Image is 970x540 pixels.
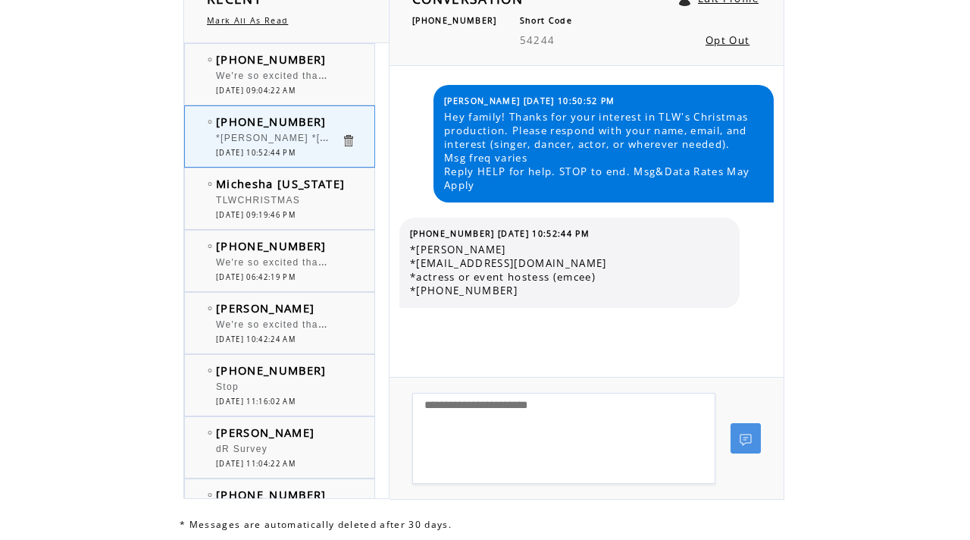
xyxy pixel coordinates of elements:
[208,493,212,497] img: bulletEmpty.png
[208,431,212,435] img: bulletEmpty.png
[180,518,452,531] span: * Messages are automatically deleted after 30 days.
[208,244,212,248] img: bulletEmpty.png
[410,243,728,297] span: *[PERSON_NAME] *[EMAIL_ADDRESS][DOMAIN_NAME] *actress or event hostess (emcee) *[PHONE_NUMBER]
[216,86,296,96] span: [DATE] 09:04:22 AM
[216,381,239,392] span: Stop
[216,459,296,469] span: [DATE] 11:04:22 AM
[520,33,555,47] span: 54244
[208,182,212,186] img: bulletEmpty.png
[444,96,615,106] span: [PERSON_NAME] [DATE] 10:50:52 PM
[216,129,778,144] span: *[PERSON_NAME] *[EMAIL_ADDRESS][DOMAIN_NAME] *actress or event hostess (emcee) *[PHONE_NUMBER]
[216,334,296,344] span: [DATE] 10:42:24 AM
[216,444,268,454] span: dR Survey
[520,15,572,26] span: Short Code
[207,15,288,26] a: Mark All As Read
[216,195,300,206] span: TLWCHRISTMAS
[208,369,212,372] img: bulletEmpty.png
[216,300,314,316] span: [PERSON_NAME]
[410,228,590,239] span: [PHONE_NUMBER] [DATE] 10:52:44 PM
[208,306,212,310] img: bulletEmpty.png
[706,33,749,47] a: Opt Out
[216,487,327,502] span: [PHONE_NUMBER]
[216,397,296,407] span: [DATE] 11:16:02 AM
[216,114,327,129] span: [PHONE_NUMBER]
[412,15,497,26] span: [PHONE_NUMBER]
[216,425,314,440] span: [PERSON_NAME]
[208,58,212,61] img: bulletEmpty.png
[216,176,345,191] span: Michesha [US_STATE]
[216,210,296,220] span: [DATE] 09:19:46 PM
[208,120,212,124] img: bulletEmpty.png
[216,363,327,378] span: [PHONE_NUMBER]
[216,238,327,253] span: [PHONE_NUMBER]
[216,272,296,282] span: [DATE] 06:42:19 PM
[216,52,327,67] span: [PHONE_NUMBER]
[216,148,296,158] span: [DATE] 10:52:44 PM
[444,110,762,192] span: Hey family! Thanks for your interest in TLW's Christmas production. Please respond with your name...
[341,133,355,148] a: Click to delete these messgaes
